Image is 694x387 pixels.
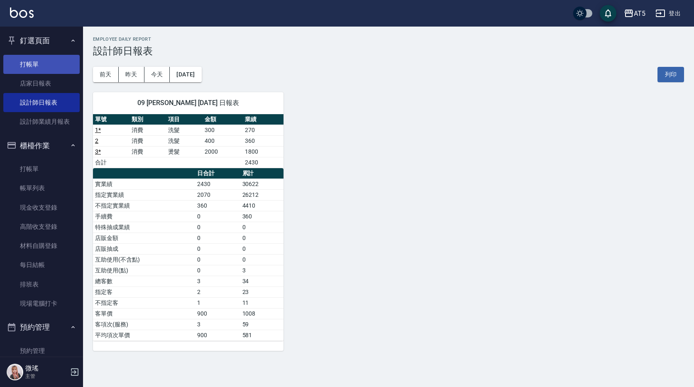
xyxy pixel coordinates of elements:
td: 30622 [240,179,283,189]
th: 類別 [130,114,166,125]
td: 34 [240,276,283,287]
a: 2 [95,137,98,144]
td: 1800 [243,146,283,157]
a: 打帳單 [3,159,80,179]
td: 燙髮 [166,146,203,157]
td: 不指定實業績 [93,200,195,211]
td: 0 [195,211,240,222]
a: 預約管理 [3,341,80,360]
td: 店販金額 [93,233,195,243]
td: 3 [195,276,240,287]
td: 0 [240,222,283,233]
a: 設計師業績月報表 [3,112,80,131]
td: 2000 [203,146,243,157]
td: 1 [195,297,240,308]
td: 客單價 [93,308,195,319]
th: 項目 [166,114,203,125]
th: 金額 [203,114,243,125]
td: 360 [240,211,283,222]
button: 釘選頁面 [3,30,80,51]
td: 互助使用(不含點) [93,254,195,265]
span: 09 [PERSON_NAME] [DATE] 日報表 [103,99,274,107]
td: 總客數 [93,276,195,287]
button: 預約管理 [3,316,80,338]
td: 3 [240,265,283,276]
th: 日合計 [195,168,240,179]
a: 打帳單 [3,55,80,74]
td: 59 [240,319,283,330]
td: 26212 [240,189,283,200]
td: 消費 [130,135,166,146]
td: 手續費 [93,211,195,222]
td: 0 [240,254,283,265]
td: 洗髮 [166,135,203,146]
a: 材料自購登錄 [3,236,80,255]
td: 指定客 [93,287,195,297]
table: a dense table [93,114,283,168]
td: 300 [203,125,243,135]
td: 0 [195,243,240,254]
td: 0 [195,265,240,276]
td: 0 [195,233,240,243]
button: 櫃檯作業 [3,135,80,157]
a: 排班表 [3,275,80,294]
td: 0 [195,254,240,265]
td: 互助使用(點) [93,265,195,276]
a: 高階收支登錄 [3,217,80,236]
th: 累計 [240,168,283,179]
td: 平均項次單價 [93,330,195,340]
td: 581 [240,330,283,340]
td: 客項次(服務) [93,319,195,330]
td: 1008 [240,308,283,319]
a: 店家日報表 [3,74,80,93]
td: 2430 [243,157,283,168]
a: 設計師日報表 [3,93,80,112]
td: 0 [240,233,283,243]
h3: 設計師日報表 [93,45,684,57]
button: 前天 [93,67,119,82]
td: 360 [195,200,240,211]
td: 實業績 [93,179,195,189]
p: 主管 [25,372,68,380]
td: 900 [195,308,240,319]
td: 消費 [130,125,166,135]
a: 現場電腦打卡 [3,294,80,313]
td: 特殊抽成業績 [93,222,195,233]
button: 昨天 [119,67,144,82]
button: [DATE] [170,67,201,82]
td: 2430 [195,179,240,189]
h2: Employee Daily Report [93,37,684,42]
td: 400 [203,135,243,146]
td: 指定實業績 [93,189,195,200]
td: 360 [243,135,283,146]
img: Logo [10,7,34,18]
h5: 微瑤 [25,364,68,372]
td: 11 [240,297,283,308]
td: 3 [195,319,240,330]
a: 現金收支登錄 [3,198,80,217]
table: a dense table [93,168,283,341]
th: 單號 [93,114,130,125]
button: 今天 [144,67,170,82]
td: 23 [240,287,283,297]
th: 業績 [243,114,283,125]
td: 900 [195,330,240,340]
div: AT5 [634,8,645,19]
td: 0 [195,222,240,233]
td: 4410 [240,200,283,211]
td: 不指定客 [93,297,195,308]
td: 270 [243,125,283,135]
td: 0 [240,243,283,254]
button: AT5 [621,5,649,22]
td: 店販抽成 [93,243,195,254]
a: 帳單列表 [3,179,80,198]
td: 合計 [93,157,130,168]
img: Person [7,364,23,380]
button: 登出 [652,6,684,21]
button: save [600,5,616,22]
td: 2 [195,287,240,297]
td: 2070 [195,189,240,200]
td: 消費 [130,146,166,157]
a: 每日結帳 [3,255,80,274]
td: 洗髮 [166,125,203,135]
